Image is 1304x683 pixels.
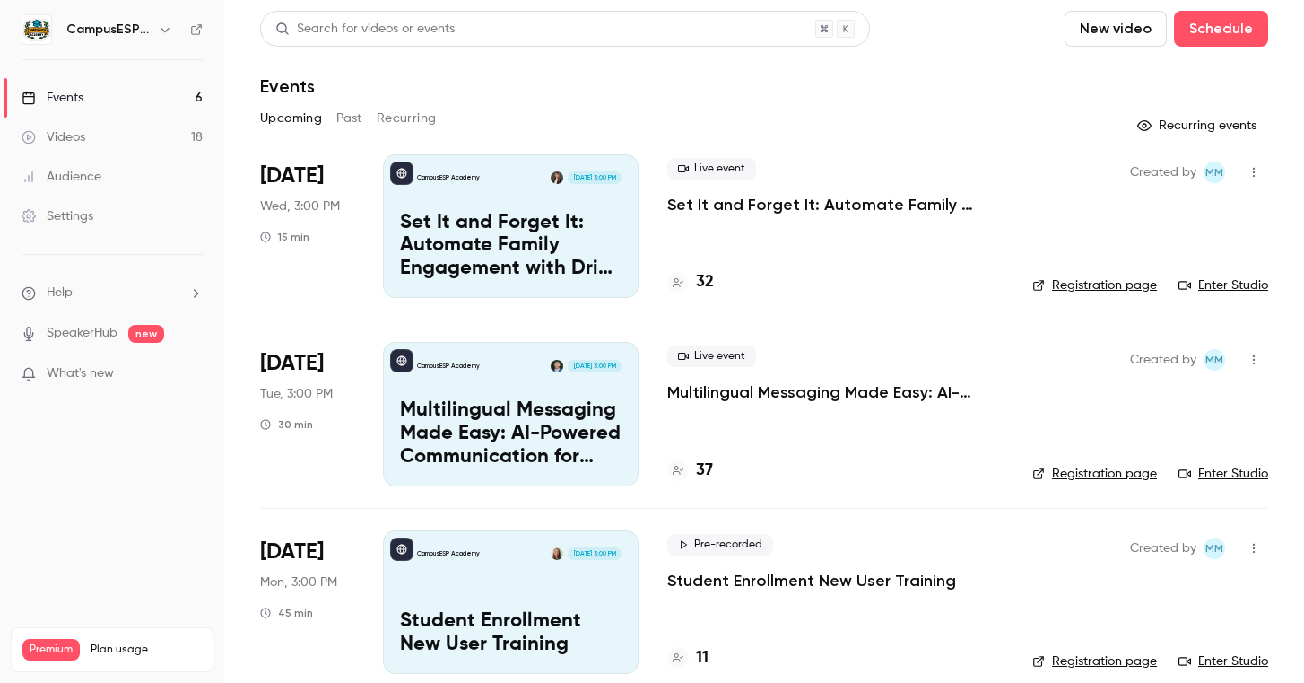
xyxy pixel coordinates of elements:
[667,194,1004,215] a: Set It and Forget It: Automate Family Engagement with Drip Text Messages
[1178,652,1268,670] a: Enter Studio
[128,325,164,343] span: new
[91,643,202,657] span: Plan usage
[417,549,480,558] p: CampusESP Academy
[377,104,437,133] button: Recurring
[667,570,956,591] a: Student Enrollment New User Training
[260,154,354,298] div: Oct 8 Wed, 3:00 PM (America/New York)
[181,366,203,382] iframe: Noticeable Trigger
[568,360,621,372] span: [DATE] 3:00 PM
[551,360,563,372] img: Albert Perera
[1178,465,1268,483] a: Enter Studio
[417,362,480,371] p: CampusESP Academy
[667,459,713,483] a: 37
[383,154,639,298] a: Set It and Forget It: Automate Family Engagement with Drip Text MessagesCampusESP AcademyRebecca ...
[667,381,1004,403] a: Multilingual Messaging Made Easy: AI-Powered Communication for Spanish-Speaking Families
[22,168,101,186] div: Audience
[667,534,773,556] span: Pre-recorded
[47,364,114,383] span: What's new
[383,530,639,674] a: Student Enrollment New User TrainingCampusESP AcademyMairin Matthews[DATE] 3:00 PMStudent Enrollm...
[400,399,622,468] p: Multilingual Messaging Made Easy: AI-Powered Communication for Spanish-Speaking Families
[696,646,709,670] h4: 11
[1205,538,1223,559] span: MM
[260,606,313,620] div: 45 min
[260,574,337,591] span: Mon, 3:00 PM
[336,104,362,133] button: Past
[1204,349,1225,371] span: Mairin Matthews
[568,547,621,560] span: [DATE] 3:00 PM
[400,610,622,657] p: Student Enrollment New User Training
[551,171,563,184] img: Rebecca McCrory
[568,171,621,184] span: [DATE] 3:00 PM
[260,162,324,190] span: [DATE]
[260,75,315,97] h1: Events
[260,230,309,244] div: 15 min
[1204,162,1225,183] span: Mairin Matthews
[47,324,117,343] a: SpeakerHub
[1032,465,1157,483] a: Registration page
[1205,349,1223,371] span: MM
[22,128,85,146] div: Videos
[260,417,313,432] div: 30 min
[22,284,203,302] li: help-dropdown-opener
[383,342,639,486] a: Multilingual Messaging Made Easy: AI-Powered Communication for Spanish-Speaking FamiliesCampusESP...
[22,15,51,44] img: CampusESP Academy
[1130,349,1196,371] span: Created by
[696,270,714,294] h4: 32
[260,342,354,486] div: Oct 14 Tue, 3:00 PM (America/New York)
[260,385,333,403] span: Tue, 3:00 PM
[260,538,324,566] span: [DATE]
[260,197,340,215] span: Wed, 3:00 PM
[260,349,324,378] span: [DATE]
[260,104,322,133] button: Upcoming
[667,158,756,180] span: Live event
[1129,111,1268,140] button: Recurring events
[551,547,563,560] img: Mairin Matthews
[1032,276,1157,294] a: Registration page
[22,89,83,107] div: Events
[667,646,709,670] a: 11
[1205,162,1223,183] span: MM
[275,20,455,39] div: Search for videos or events
[47,284,73,302] span: Help
[1174,11,1268,47] button: Schedule
[667,346,756,367] span: Live event
[667,270,714,294] a: 32
[1130,162,1196,183] span: Created by
[1130,538,1196,559] span: Created by
[260,530,354,674] div: Oct 20 Mon, 3:00 PM (America/New York)
[22,639,80,661] span: Premium
[1065,11,1167,47] button: New video
[1204,538,1225,559] span: Mairin Matthews
[66,21,151,39] h6: CampusESP Academy
[22,207,93,225] div: Settings
[1178,276,1268,294] a: Enter Studio
[696,459,713,483] h4: 37
[417,173,480,182] p: CampusESP Academy
[400,212,622,281] p: Set It and Forget It: Automate Family Engagement with Drip Text Messages
[1032,652,1157,670] a: Registration page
